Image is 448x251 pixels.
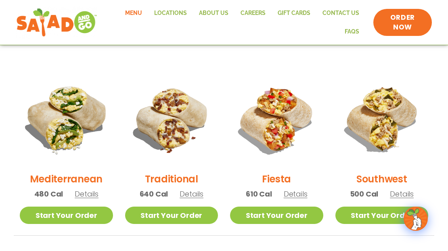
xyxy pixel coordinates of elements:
span: ORDER NOW [381,13,424,32]
h2: Traditional [145,172,198,186]
a: Start Your Order [230,207,323,224]
a: FAQs [339,23,365,41]
h2: Southwest [356,172,407,186]
a: Careers [234,4,272,23]
span: Details [390,189,414,199]
a: Start Your Order [335,207,429,224]
a: Start Your Order [125,207,218,224]
h2: Mediterranean [30,172,103,186]
a: Menu [119,4,148,23]
a: Start Your Order [20,207,113,224]
img: Product photo for Fiesta [230,73,323,166]
span: 480 Cal [34,188,63,199]
img: Product photo for Southwest [335,73,429,166]
a: About Us [193,4,234,23]
nav: Menu [105,4,365,41]
span: Details [284,189,308,199]
img: new-SAG-logo-768×292 [16,6,97,39]
img: Product photo for Traditional [125,73,218,166]
h2: Fiesta [262,172,291,186]
span: Details [180,189,203,199]
a: Contact Us [316,4,365,23]
span: Details [75,189,98,199]
img: Product photo for Mediterranean Breakfast Burrito [12,65,121,174]
span: 500 Cal [350,188,379,199]
a: ORDER NOW [373,9,432,36]
img: wpChatIcon [404,207,427,230]
a: Locations [148,4,193,23]
a: GIFT CARDS [272,4,316,23]
span: 640 Cal [140,188,168,199]
span: 610 Cal [246,188,272,199]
